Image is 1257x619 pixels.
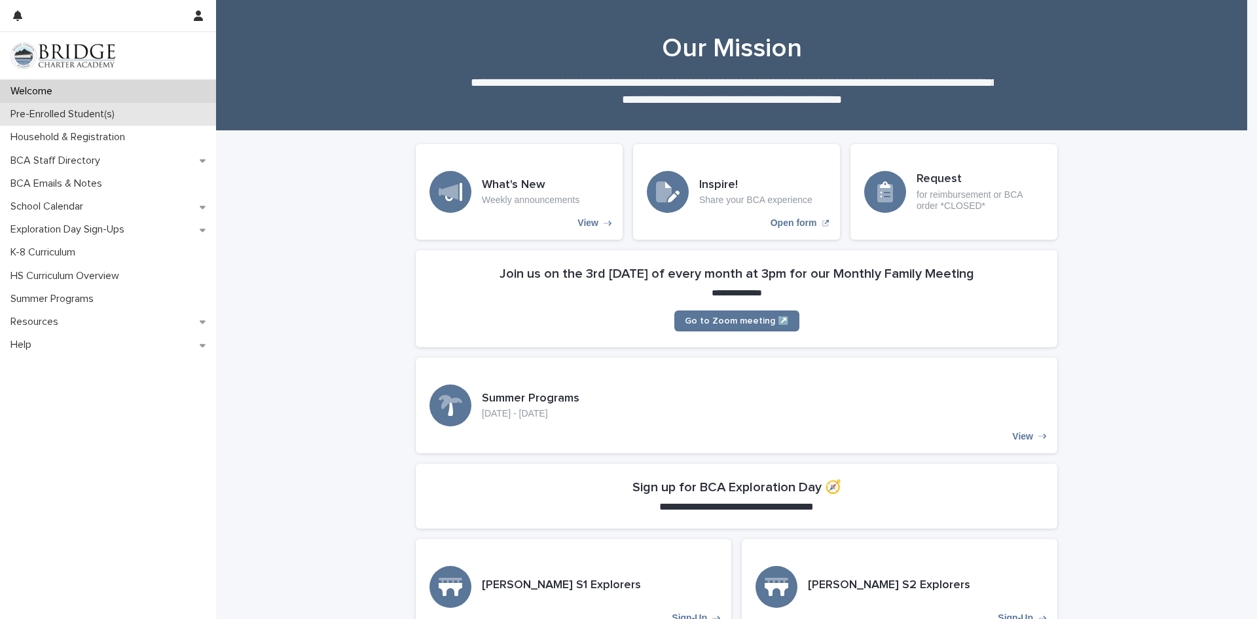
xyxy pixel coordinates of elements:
p: [DATE] - [DATE] [482,408,579,419]
p: View [577,217,598,229]
a: View [416,358,1057,453]
img: V1C1m3IdTEidaUdm9Hs0 [10,43,115,69]
p: Weekly announcements [482,195,579,206]
p: Help [5,339,42,351]
p: Share your BCA experience [699,195,812,206]
p: Open form [771,217,817,229]
p: Summer Programs [5,293,104,305]
a: View [416,144,623,240]
span: Go to Zoom meeting ↗️ [685,316,789,326]
a: Go to Zoom meeting ↗️ [674,310,799,331]
p: School Calendar [5,200,94,213]
h2: Sign up for BCA Exploration Day 🧭 [632,479,841,495]
p: Exploration Day Sign-Ups [5,223,135,236]
h2: Join us on the 3rd [DATE] of every month at 3pm for our Monthly Family Meeting [500,266,974,282]
h3: Summer Programs [482,392,579,406]
h3: [PERSON_NAME] S1 Explorers [482,578,641,593]
h1: Our Mission [411,33,1053,64]
p: BCA Staff Directory [5,155,111,167]
p: for reimbursement or BCA order *CLOSED* [917,189,1044,212]
p: View [1012,431,1033,442]
p: BCA Emails & Notes [5,178,113,190]
h3: [PERSON_NAME] S2 Explorers [808,578,970,593]
p: K-8 Curriculum [5,246,86,259]
p: Pre-Enrolled Student(s) [5,108,125,121]
p: Household & Registration [5,131,136,143]
a: Open form [633,144,840,240]
p: HS Curriculum Overview [5,270,130,282]
h3: What's New [482,178,579,193]
h3: Inspire! [699,178,812,193]
p: Welcome [5,85,63,98]
h3: Request [917,172,1044,187]
p: Resources [5,316,69,328]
